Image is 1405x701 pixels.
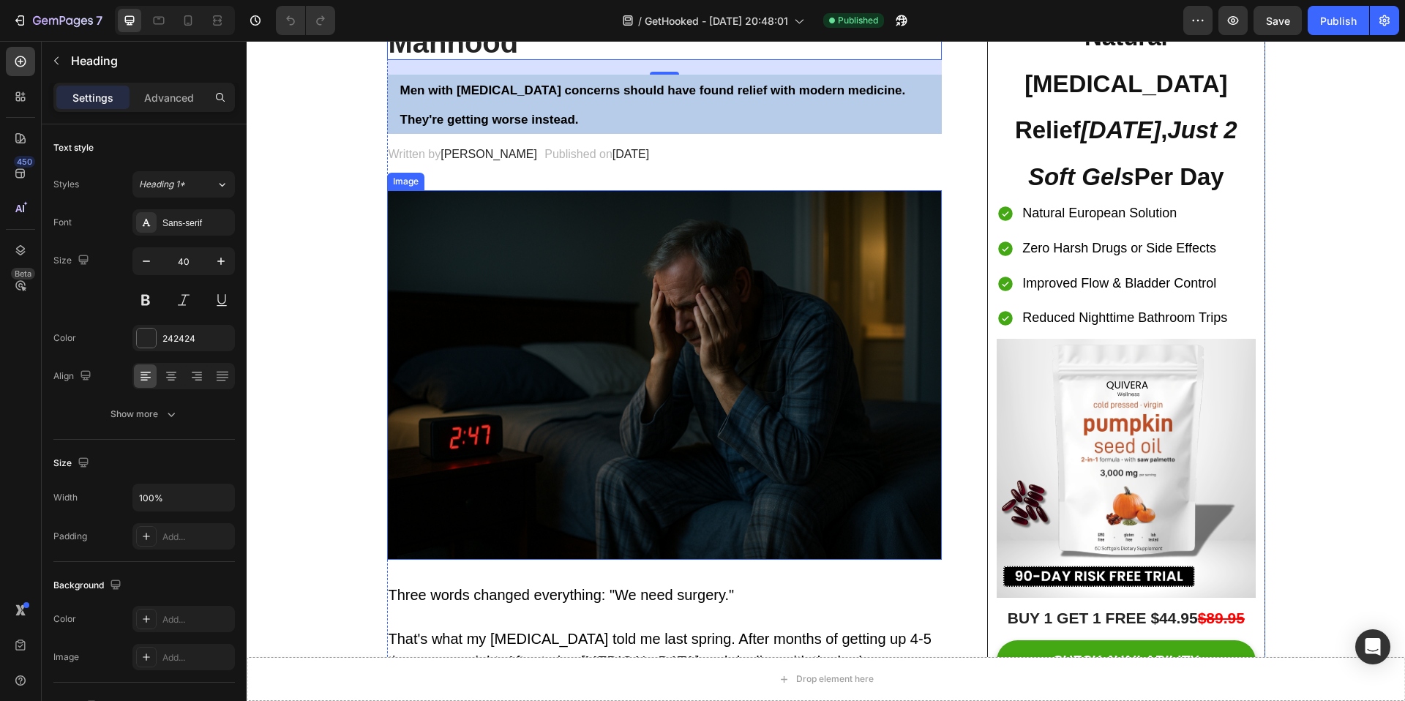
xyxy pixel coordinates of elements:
[96,12,102,29] p: 7
[53,530,87,543] div: Padding
[110,407,179,421] div: Show more
[11,268,35,280] div: Beta
[638,13,642,29] span: /
[750,599,1008,641] a: CHECK AVAILABILITY
[1355,629,1390,664] div: Open Intercom Messenger
[247,41,1405,701] iframe: Design area
[838,14,878,27] span: Published
[53,576,124,596] div: Background
[298,103,402,124] p: Published on
[71,52,229,70] p: Heading
[782,75,991,149] strong: Just 2 Soft Gels
[761,569,951,585] strong: BUY 1 GET 1 FREE $44.95
[53,251,92,271] div: Size
[888,122,978,149] strong: Per Day
[162,531,231,544] div: Add...
[1254,6,1302,35] button: Save
[6,6,109,35] button: 7
[53,491,78,504] div: Width
[53,651,79,664] div: Image
[133,484,234,511] input: Auto
[776,269,981,284] span: Reduced Nighttime Bathroom Trips
[162,613,231,626] div: Add...
[132,171,235,198] button: Heading 1*
[776,200,970,214] span: Zero Harsh Drugs or Side Effects
[53,454,92,473] div: Size
[1308,6,1369,35] button: Publish
[645,13,788,29] span: GetHooked - [DATE] 20:48:01
[750,298,1008,556] img: Alt Image
[144,90,194,105] p: Advanced
[776,165,930,179] span: Natural European Solution
[1266,15,1290,27] span: Save
[53,612,76,626] div: Color
[143,134,175,147] div: Image
[53,401,235,427] button: Show more
[194,107,291,119] span: [PERSON_NAME]
[806,611,953,629] div: CHECK AVAILABILITY
[72,90,113,105] p: Settings
[140,149,696,520] img: Alt Image
[162,217,231,230] div: Sans-serif
[550,632,627,644] div: Drop element here
[142,590,685,651] span: That's what my [MEDICAL_DATA] told me last spring. After months of getting up 4-5 times every nig...
[154,42,659,86] strong: Men with [MEDICAL_DATA] concerns should have found relief with modern medicine. They're getting w...
[1320,13,1357,29] div: Publish
[162,651,231,664] div: Add...
[53,216,72,229] div: Font
[142,103,294,124] p: Written by
[53,367,94,386] div: Align
[139,178,185,191] span: Heading 1*
[914,75,921,102] strong: ,
[53,178,79,191] div: Styles
[14,156,35,168] div: 450
[276,6,335,35] div: Undo/Redo
[53,141,94,154] div: Text style
[162,332,231,345] div: 242424
[951,569,998,585] strong: $89.95
[776,235,970,250] span: Improved Flow & Bladder Control
[366,107,402,119] span: [DATE]
[53,331,76,345] div: Color
[834,75,914,102] strong: [DATE]
[142,546,488,562] span: Three words changed everything: "We need surgery."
